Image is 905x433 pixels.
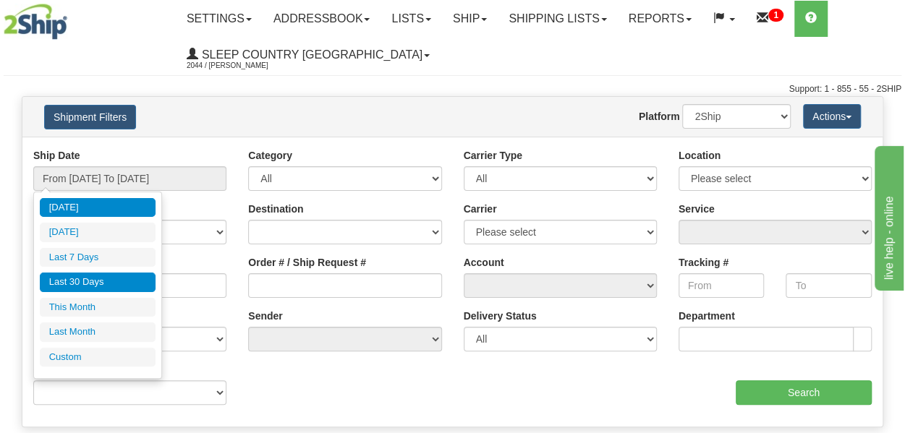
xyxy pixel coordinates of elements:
li: [DATE] [40,223,156,242]
label: Carrier [464,202,497,216]
a: 1 [746,1,794,37]
div: live help - online [11,9,134,26]
li: [DATE] [40,198,156,218]
li: Last 30 Days [40,273,156,292]
li: Last 7 Days [40,248,156,267]
div: Support: 1 - 855 - 55 - 2SHIP [4,83,901,95]
span: 2044 / [PERSON_NAME] [187,59,295,73]
li: Last Month [40,322,156,342]
li: Custom [40,348,156,367]
a: Reports [618,1,702,37]
iframe: chat widget [872,142,904,290]
label: Delivery Status [464,309,537,323]
a: Shipping lists [498,1,617,37]
label: Destination [248,202,303,216]
input: Search [736,380,872,405]
a: Lists [381,1,441,37]
img: logo2044.jpg [4,4,67,40]
label: Sender [248,309,282,323]
span: Sleep Country [GEOGRAPHIC_DATA] [198,48,422,61]
label: Order # / Ship Request # [248,255,366,270]
label: Account [464,255,504,270]
label: Tracking # [679,255,728,270]
li: This Month [40,298,156,317]
a: Settings [176,1,263,37]
label: Department [679,309,735,323]
label: Location [679,148,721,163]
label: Service [679,202,715,216]
a: Addressbook [263,1,381,37]
input: To [786,273,872,298]
label: Category [248,148,292,163]
button: Shipment Filters [44,105,136,129]
button: Actions [803,104,861,129]
label: Platform [639,109,680,124]
input: From [679,273,765,298]
a: Sleep Country [GEOGRAPHIC_DATA] 2044 / [PERSON_NAME] [176,37,441,73]
sup: 1 [768,9,783,22]
label: Ship Date [33,148,80,163]
label: Carrier Type [464,148,522,163]
a: Ship [442,1,498,37]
